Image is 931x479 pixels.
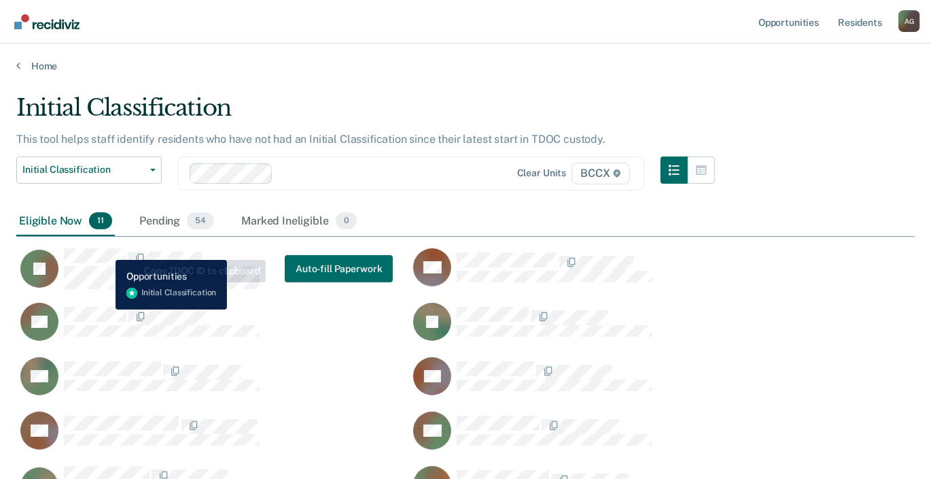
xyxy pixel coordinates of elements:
div: Eligible Now11 [16,207,115,237]
div: CaseloadOpportunityCell-00432444 [409,411,802,465]
button: Initial Classification [16,156,162,184]
a: Navigate to form link [285,255,393,282]
div: CaseloadOpportunityCell-00519786 [409,357,802,411]
div: CaseloadOpportunityCell-00405220 [16,357,409,411]
div: A G [898,10,920,32]
div: Clear units [517,167,567,179]
div: Pending54 [137,207,217,237]
a: Home [16,60,915,72]
div: CaseloadOpportunityCell-00368318 [16,411,409,465]
span: Initial Classification [22,164,145,176]
p: This tool helps staff identify residents who have not had an Initial Classification since their l... [16,133,605,146]
span: 11 [89,212,112,230]
div: CaseloadOpportunityCell-00663177 [16,248,409,302]
div: CaseloadOpportunityCell-00569287 [16,302,409,357]
div: Initial Classification [16,94,715,133]
button: Profile dropdown button [898,10,920,32]
button: Auto-fill Paperwork [285,255,393,282]
span: 0 [336,212,357,230]
div: CaseloadOpportunityCell-00678774 [409,302,802,357]
span: 54 [187,212,214,230]
div: CaseloadOpportunityCell-00674157 [409,248,802,302]
img: Recidiviz [14,14,80,29]
div: Marked Ineligible0 [239,207,359,237]
span: BCCX [572,163,629,184]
